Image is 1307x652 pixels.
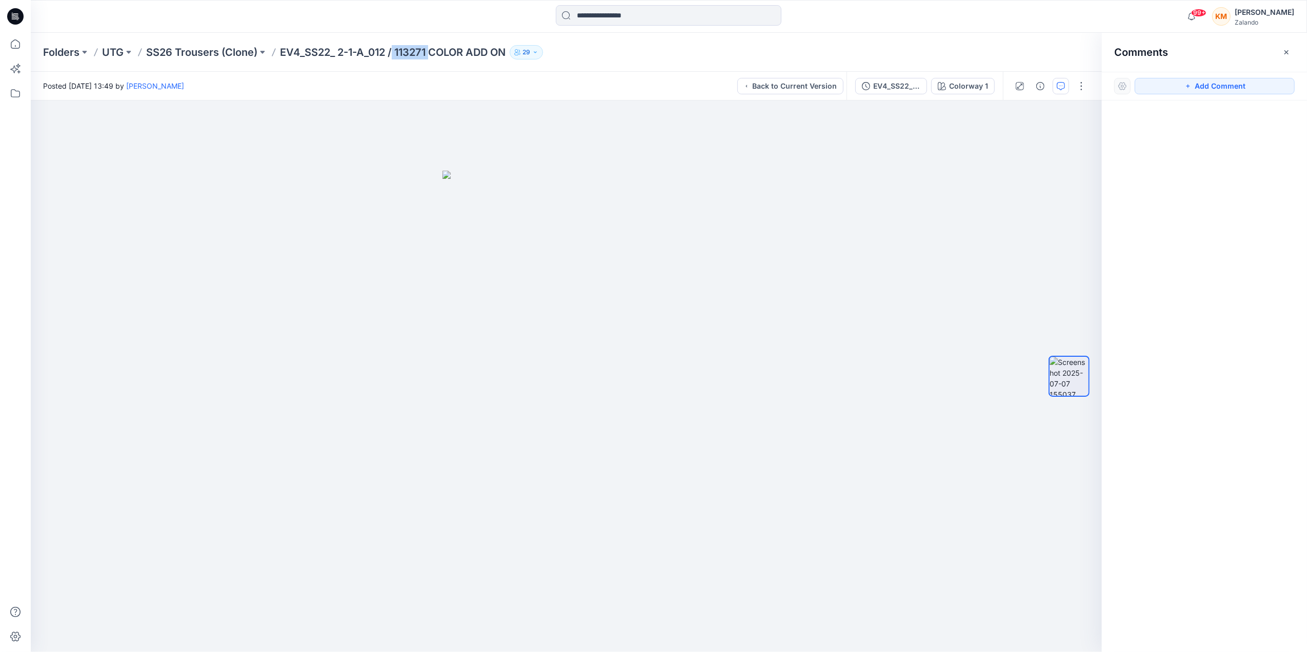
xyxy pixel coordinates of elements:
[102,45,124,59] a: UTG
[280,45,506,59] p: EV4_SS22_ 2-1-A_012 / 113271 COLOR ADD ON
[1235,18,1294,26] div: Zalando
[931,78,995,94] button: Colorway 1
[43,80,184,91] span: Posted [DATE] 13:49 by
[126,81,184,90] a: [PERSON_NAME]
[1050,357,1089,396] img: Screenshot 2025-07-07 155037
[855,78,927,94] button: EV4_SS22_2-1-A_012 COLOR ADD ON
[146,45,257,59] a: SS26 Trousers (Clone)
[522,47,530,58] p: 29
[1135,78,1295,94] button: Add Comment
[873,80,920,92] div: EV4_SS22_2-1-A_012 COLOR ADD ON
[1212,7,1231,26] div: KM
[737,78,843,94] button: Back to Current Version
[949,80,988,92] div: Colorway 1
[43,45,79,59] a: Folders
[1032,78,1049,94] button: Details
[1114,46,1168,58] h2: Comments
[510,45,543,59] button: 29
[1235,6,1294,18] div: [PERSON_NAME]
[1191,9,1207,17] span: 99+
